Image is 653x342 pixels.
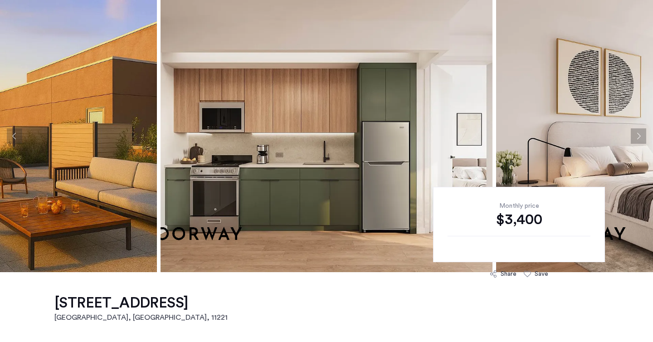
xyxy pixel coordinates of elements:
[54,312,228,323] h2: [GEOGRAPHIC_DATA], [GEOGRAPHIC_DATA] , 11221
[54,294,228,323] a: [STREET_ADDRESS][GEOGRAPHIC_DATA], [GEOGRAPHIC_DATA], 11221
[535,269,548,278] div: Save
[54,294,228,312] h1: [STREET_ADDRESS]
[631,128,646,144] button: Next apartment
[501,269,517,278] div: Share
[448,210,590,229] div: $3,400
[448,201,590,210] div: Monthly price
[7,128,22,144] button: Previous apartment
